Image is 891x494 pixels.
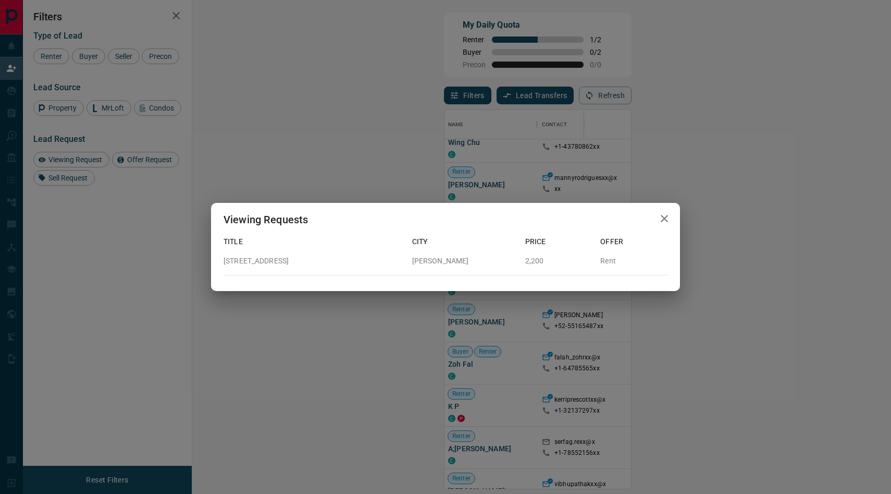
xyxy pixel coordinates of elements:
[525,236,592,247] p: Price
[525,256,592,267] p: 2,200
[211,203,320,236] h2: Viewing Requests
[224,256,404,267] p: [STREET_ADDRESS]
[600,236,667,247] p: Offer
[412,256,517,267] p: [PERSON_NAME]
[412,236,517,247] p: City
[224,236,404,247] p: Title
[600,256,667,267] p: Rent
